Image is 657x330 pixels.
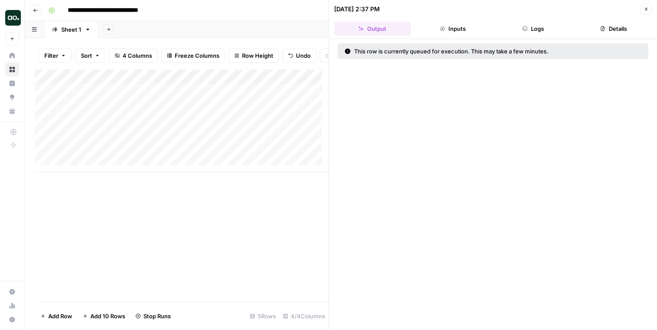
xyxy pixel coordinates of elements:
[44,21,98,38] a: Sheet 1
[143,312,171,320] span: Stop Runs
[5,76,19,90] a: Insights
[345,47,595,56] div: This row is currently queued for execution. This may take a few minutes.
[5,313,19,327] button: Help + Support
[575,22,652,36] button: Details
[90,312,125,320] span: Add 10 Rows
[5,90,19,104] a: Opportunities
[61,25,81,34] div: Sheet 1
[296,51,311,60] span: Undo
[246,309,279,323] div: 5 Rows
[35,309,77,323] button: Add Row
[130,309,176,323] button: Stop Runs
[123,51,152,60] span: 4 Columns
[415,22,491,36] button: Inputs
[5,49,19,63] a: Home
[48,312,72,320] span: Add Row
[5,7,19,29] button: Workspace: AO Internal Ops
[334,22,411,36] button: Output
[175,51,219,60] span: Freeze Columns
[77,309,130,323] button: Add 10 Rows
[279,309,328,323] div: 4/4 Columns
[44,51,58,60] span: Filter
[39,49,72,63] button: Filter
[282,49,316,63] button: Undo
[5,104,19,118] a: Your Data
[495,22,572,36] button: Logs
[5,299,19,313] a: Usage
[5,10,21,26] img: AO Internal Ops Logo
[334,5,380,13] div: [DATE] 2:37 PM
[5,285,19,299] a: Settings
[5,63,19,76] a: Browse
[161,49,225,63] button: Freeze Columns
[81,51,92,60] span: Sort
[75,49,106,63] button: Sort
[109,49,158,63] button: 4 Columns
[242,51,273,60] span: Row Height
[229,49,279,63] button: Row Height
